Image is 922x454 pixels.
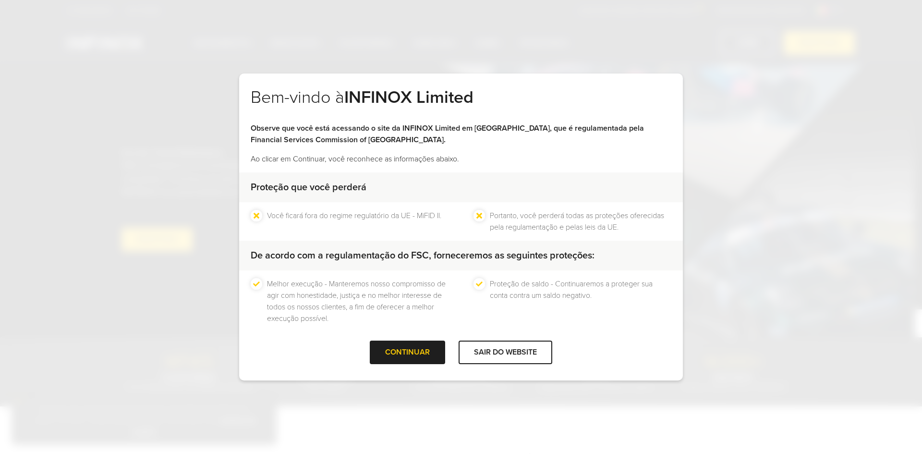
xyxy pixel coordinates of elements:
[370,341,445,364] div: CONTINUAR
[267,278,449,324] li: Melhor execução - Manteremos nosso compromisso de agir com honestidade, justiça e no melhor inter...
[459,341,552,364] div: SAIR DO WEBSITE
[344,87,473,108] strong: INFINOX Limited
[251,123,644,145] strong: Observe que você está acessando o site da INFINOX Limited em [GEOGRAPHIC_DATA], que é regulamenta...
[490,278,671,324] li: Proteção de saldo - Continuaremos a proteger sua conta contra um saldo negativo.
[251,182,366,193] strong: Proteção que você perderá
[251,153,671,165] p: Ao clicar em Continuar, você reconhece as informações abaixo.
[251,250,594,261] strong: De acordo com a regulamentação do FSC, forneceremos as seguintes proteções:
[490,210,671,233] li: Portanto, você perderá todas as proteções oferecidas pela regulamentação e pelas leis da UE.
[267,210,441,233] li: Você ficará fora do regime regulatório da UE - MiFID II.
[251,87,671,123] h2: Bem-vindo à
